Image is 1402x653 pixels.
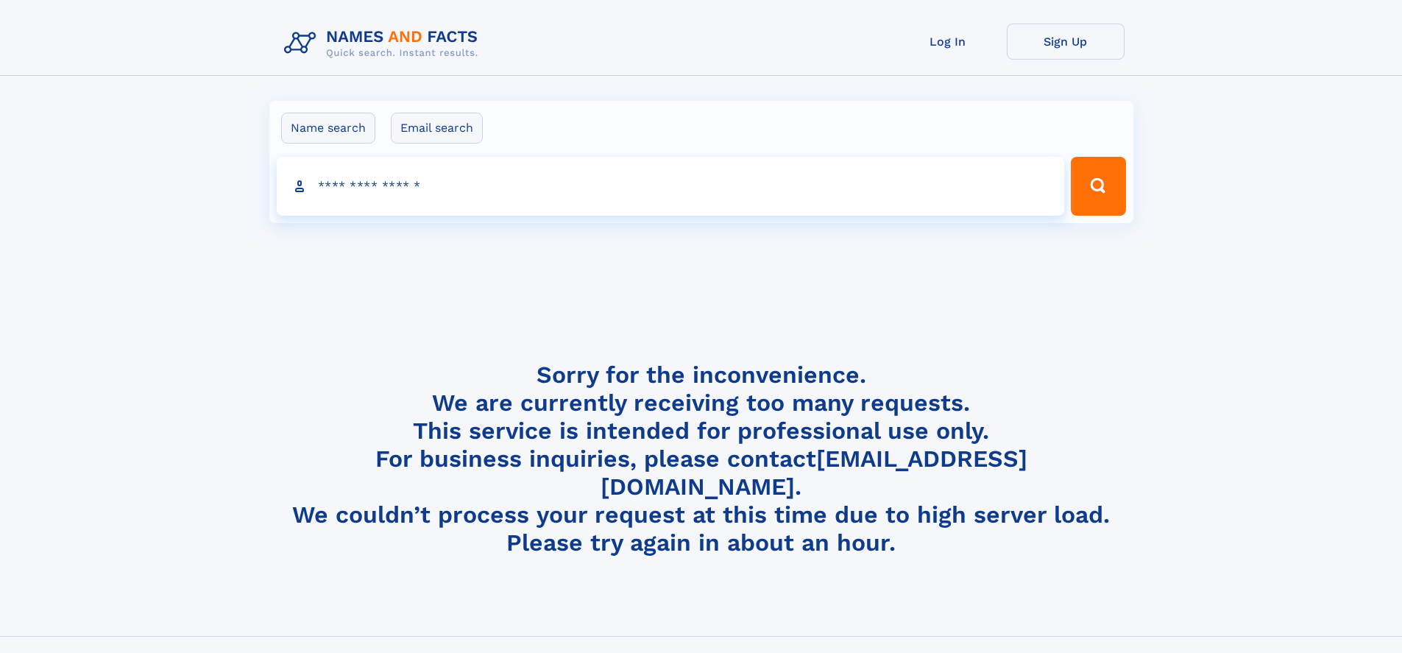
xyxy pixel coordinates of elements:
[1007,24,1125,60] a: Sign Up
[277,157,1065,216] input: search input
[889,24,1007,60] a: Log In
[601,445,1027,501] a: [EMAIL_ADDRESS][DOMAIN_NAME]
[278,24,490,63] img: Logo Names and Facts
[1071,157,1125,216] button: Search Button
[281,113,375,144] label: Name search
[278,361,1125,557] h4: Sorry for the inconvenience. We are currently receiving too many requests. This service is intend...
[391,113,483,144] label: Email search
